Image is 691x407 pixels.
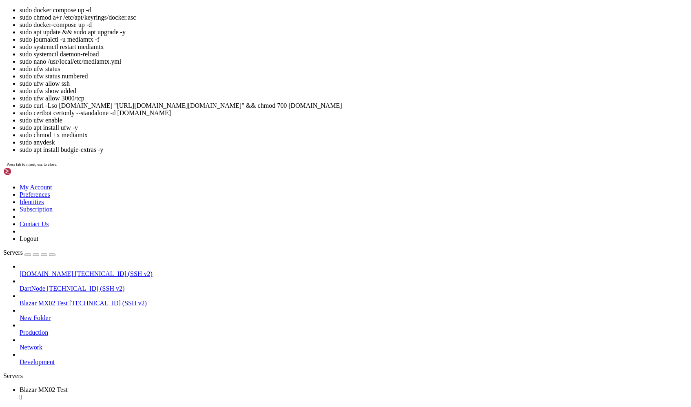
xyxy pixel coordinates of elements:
[3,153,545,159] span: => => sha256:b3119ef930faabb6b7b976780c0c7a9c1aa24d0c75e9179ac10e6bc9ac080d0d 9.22kB / 9.22kB 0.0s
[3,85,509,91] span: => [internal] load metadata for [DOMAIN_NAME][URL] 1.2s
[3,112,545,118] span: => => transferring context: 3.67MB 0.1s
[3,125,274,132] span: => => resolve [DOMAIN_NAME][URL] 0.0s
[3,372,688,380] div: Servers
[3,309,584,316] x-row: Container srt-live-server
[3,234,545,240] span: => [stage-1 7/8] COPY sls.conf /etc/sls/ 0.0s
[3,220,545,227] span: => [stage-1 5/8] COPY --from=builder /usr/local/lib/libsrt* /usr/local/lib 0.1s
[20,307,688,322] li: New Folder
[20,95,688,102] li: sudo ufw allow 3000/tcp
[3,31,584,38] x-row: Last login: [DATE] from [TECHNICAL_ID]
[3,295,584,302] x-row: Network srt-live-server_srt-network
[20,314,51,321] span: New Folder
[3,207,545,214] span: => [stage-1 3/8] COPY --from=builder /tmp/srt-live-server/bin /usr/local/bin 0.1s
[3,302,584,309] x-row: Volume srt-live-server_sls_data
[3,139,545,146] span: => => sha256:411bc66a7adb849165d4e733707efe59d6b5edf8b4d96506cb6a1e31ba270199 581B / 581B 0.0s
[3,173,545,180] span: => [builder 2/6] WORKDIR /tmp 0.1s
[20,117,688,124] li: sudo ufw enable
[3,166,545,173] span: => [stage-1 2/8] RUN apk update && apk add --no-cache openssl libstdc++ supervisor coreutils proc...
[20,358,688,366] a: Development
[124,295,147,302] span: Created
[3,322,584,329] x-row: permission denied while trying to connect to the Docker daemon socket at unix:///var/run/docker.s...
[3,343,584,349] x-row: : $ sudo
[3,288,584,295] x-row: srt-live-server-srt-live-server
[3,78,545,85] span: => => transferring dockerfile: 1.69kB 0.0s
[20,386,688,401] a: Blazar MX02 Test
[162,343,165,349] div: (46, 50)
[3,187,493,193] span: => [builder 4/6] RUN git clone [URL][DOMAIN_NAME] srt && cd srt && ./configure && make -j$(nproc)...
[20,270,73,277] span: [DOMAIN_NAME]
[3,132,545,139] span: => => sha256:f25ebd2af60b9de8e26e5100fe6f493beb81bff010f27e84f223ad19886a78f0 1.02kB / 1.02kB 0.0s
[3,119,274,125] span: => [builder 1/6] FROM [DOMAIN_NAME][URL] 0.9s
[20,109,688,117] li: sudo certbot certonly --standalone -d [DOMAIN_NAME]
[20,87,688,95] li: sudo ufw show added
[75,37,78,44] span: ~
[20,270,688,278] a: [DOMAIN_NAME] [TECHNICAL_ID] (SSH v2)
[512,288,525,295] span: 0.0s
[69,300,147,307] span: [TECHNICAL_ID] (SSH v2)
[3,167,50,176] img: Shellngn
[3,241,545,247] span: => [stage-1 8/8] RUN mkdir -p /etc/sls /var/lib/sls /tmp/sls && chmod 755 /etc/sls /var/lib/sls /...
[3,105,545,111] span: => [internal] load build context 0.1s
[75,343,131,349] span: ~/srt-live-server
[20,206,53,213] a: Subscription
[3,58,545,64] span: => [internal] load local bake definitions 0.0s
[493,309,506,315] span: 0.5s
[7,295,10,302] span: ✔
[20,300,688,307] a: Blazar MX02 Test [TECHNICAL_ID] (SSH v2)
[3,71,545,78] span: => [internal] load build definition from Dockerfile 0.0s
[3,98,545,105] span: => => transferring context: 2B 0.0s
[20,14,688,21] li: sudo chmod a+r /etc/apt/keyrings/docker.asc
[20,58,688,65] li: sudo nano /usr/local/etc/mediamtx.yml
[75,44,131,51] span: ~/srt-live-server
[3,44,72,51] span: ubuntu@ip-172-31-3-84
[20,336,688,351] li: Network
[3,3,584,10] x-row: Enable ESM Apps to receive additional future security updates.
[20,124,688,131] li: sudo apt install ufw -y
[20,139,688,146] li: sudo anydesk
[20,394,688,401] a: 
[20,51,688,58] li: sudo systemctl daemon-reload
[52,282,408,288] span: -g -w -fcompare-debug-second slscore/SLSDatabase.cpp -o obj/SLSDatabase.o -I./ -I../ -I./slscore ...
[20,29,688,36] li: sudo apt update && sudo apt upgrade -y
[20,344,42,351] span: Network
[20,65,688,73] li: sudo ufw status
[7,288,10,295] span: ✔
[111,302,134,309] span: Created
[7,309,10,315] span: ✔
[20,351,688,366] li: Development
[20,131,688,139] li: sudo chmod +x mediamtx
[3,91,545,98] span: => [internal] load .dockerignore 0.0s
[3,180,545,186] span: => [builder 3/6] RUN apk update && apk add --no-cache linux-headers alpine-sdk cmake tcl openssl-...
[20,73,688,80] li: sudo ufw status numbered
[20,329,688,336] a: Production
[20,7,688,14] li: sudo docker compose up -d
[20,344,688,351] a: Network
[20,285,45,292] span: DartNode
[20,21,688,29] li: sudo docker-compose up -d
[20,386,68,393] span: Blazar MX02 Test
[3,227,545,234] span: => [stage-1 6/8] COPY --from=builder /usr/include/httplib.h /usr/include/ 0.1s
[3,193,545,200] span: => [builder 5/6] COPY . /tmp/srt-live-server 0.1s
[3,329,584,336] x-row: &filters=%7B%22label%22%3A%7B%22com.docker.compose.config-hash%22%3Atrue%2C%22com.docker.compose....
[7,302,10,309] span: ✔
[512,302,525,309] span: 0.0s
[3,249,55,256] a: Servers
[91,309,114,315] span: Started
[3,336,584,343] x-row: ver%22%3Atrue%2C%22com.docker.compose.service%3Dsrt-live-server%22%3Atrue%7D%7D": dial unix /var/...
[3,261,545,268] span: => => writing image sha256:49d30c1bde6022966fb4b3f421b5f1c367b8a1b90ad05d74c751f448272424d4 0.0s
[20,358,55,365] span: Development
[3,316,584,322] x-row: : $ docker compose logs | grep "admin API key"
[111,288,127,295] span: Built
[3,37,584,44] x-row: : $ cd srt-live-server
[3,214,545,220] span: => [stage-1 4/8] COPY --from=builder /usr/local/bin/srt-* /usr/local/bin 0.1s
[75,316,131,322] span: ~/srt-live-server
[3,275,545,281] span: => resolving provenance for metadata file 0.0s
[20,191,50,198] a: Preferences
[20,80,688,87] li: sudo ufw allow ssh
[3,249,23,256] span: Servers
[20,329,48,336] span: Production
[20,102,688,109] li: sudo curl -Lso [DOMAIN_NAME] "[URL][DOMAIN_NAME][DOMAIN_NAME]" && chmod 700 [DOMAIN_NAME]
[3,51,584,58] x-row: [+] Building 139.9s (20/20) FINISHED
[3,343,72,349] span: ubuntu@ip-172-31-3-84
